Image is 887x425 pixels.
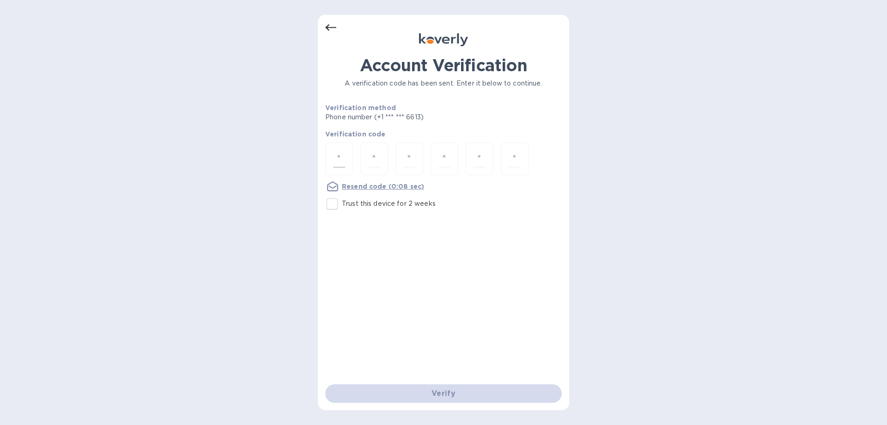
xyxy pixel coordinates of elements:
[342,199,436,209] p: Trust this device for 2 weeks
[325,55,562,75] h1: Account Verification
[325,104,396,111] b: Verification method
[342,183,424,190] u: Resend code (0:08 sec)
[325,79,562,88] p: A verification code has been sent. Enter it below to continue.
[325,129,562,139] p: Verification code
[325,112,494,122] p: Phone number (+1 *** *** 6613)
